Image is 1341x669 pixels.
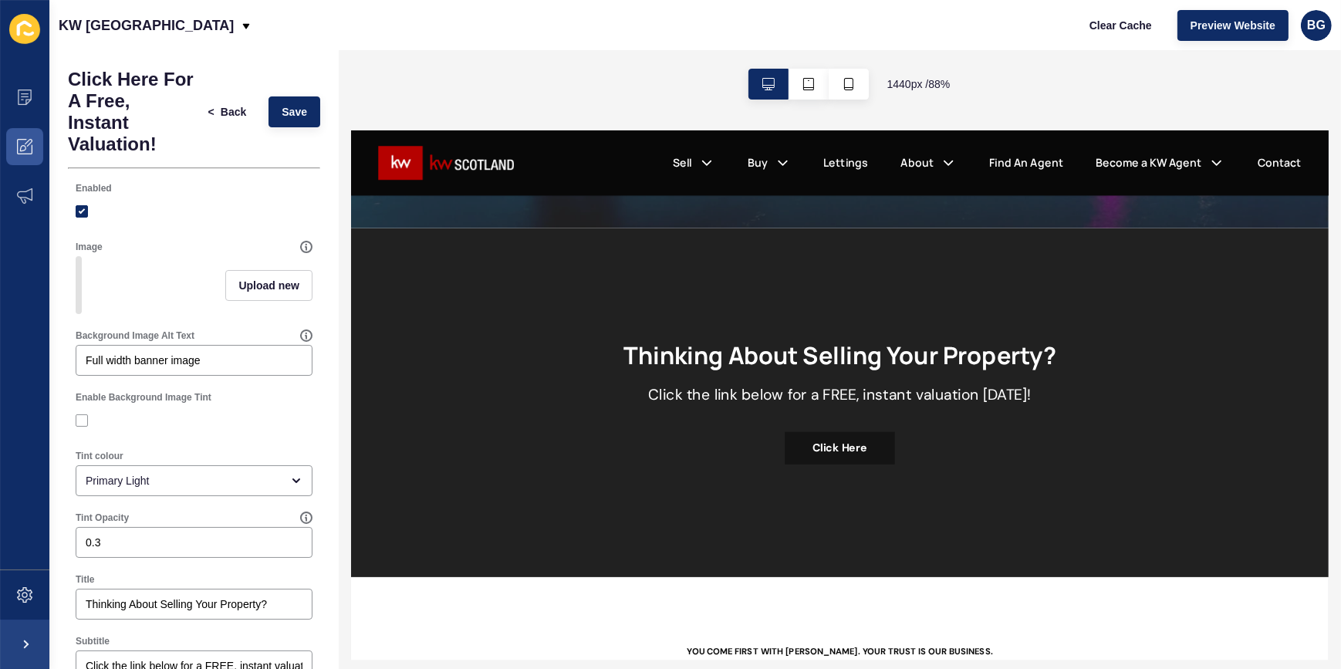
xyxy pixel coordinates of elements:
strong: You come FIRST with [PERSON_NAME]. Your trust is our business. [247,585,864,600]
a: Become a KW Agent [846,28,967,46]
h1: Click Here For A Free, Instant Valuation! [68,69,195,155]
a: Contact [1030,28,1080,46]
a: Lettings [537,28,588,46]
button: Upload new [225,270,312,301]
label: Background Image Alt Text [76,329,194,342]
span: < [208,104,214,120]
span: Clear Cache [1089,18,1152,33]
h2: Thinking About Selling Your Property? [310,239,801,290]
img: Company logo [31,15,185,59]
label: Tint colour [76,450,123,462]
p: KW [GEOGRAPHIC_DATA] [59,6,234,45]
span: BG [1307,18,1326,33]
label: Enable Background Image Tint [76,391,211,404]
label: Subtitle [76,635,110,647]
a: Buy [451,28,473,46]
a: Find An Agent [725,28,809,46]
a: About [625,28,663,46]
button: Save [269,96,320,127]
span: 1440 px / 88 % [887,76,951,92]
span: Back [221,104,246,120]
label: Title [76,573,94,586]
label: Tint Opacity [76,512,129,524]
a: Click Here [493,343,618,380]
a: Sell [366,28,388,46]
button: Clear Cache [1076,10,1165,41]
span: Preview Website [1191,18,1275,33]
span: Upload new [238,278,299,293]
button: <Back [195,96,260,127]
div: open menu [76,465,312,496]
button: Preview Website [1177,10,1289,41]
span: Save [282,104,307,120]
label: Enabled [76,182,112,194]
p: Click the link below for a FREE, instant valuation [DATE]! [338,290,773,343]
label: Image [76,241,103,253]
